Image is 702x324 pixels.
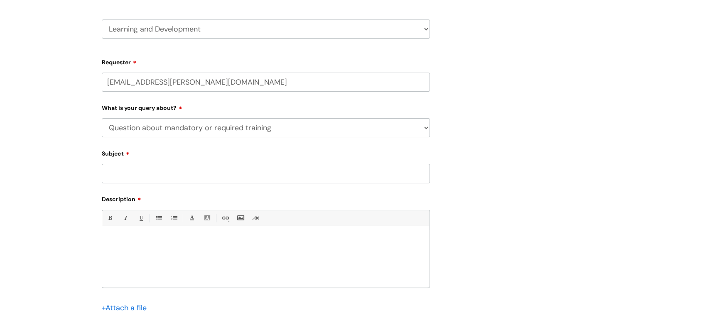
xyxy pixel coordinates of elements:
input: Email [102,73,430,92]
div: Attach a file [102,301,152,314]
a: Underline(Ctrl-U) [135,213,146,223]
a: Remove formatting (Ctrl-\) [250,213,261,223]
label: Requester [102,56,430,66]
a: Back Color [202,213,212,223]
a: 1. Ordered List (Ctrl-Shift-8) [169,213,179,223]
a: • Unordered List (Ctrl-Shift-7) [153,213,164,223]
a: Italic (Ctrl-I) [120,213,130,223]
label: Subject [102,147,430,157]
a: Font Color [187,213,197,223]
label: Description [102,193,430,203]
a: Insert Image... [235,213,245,223]
label: What is your query about? [102,102,430,112]
a: Bold (Ctrl-B) [105,213,115,223]
a: Link [220,213,230,223]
